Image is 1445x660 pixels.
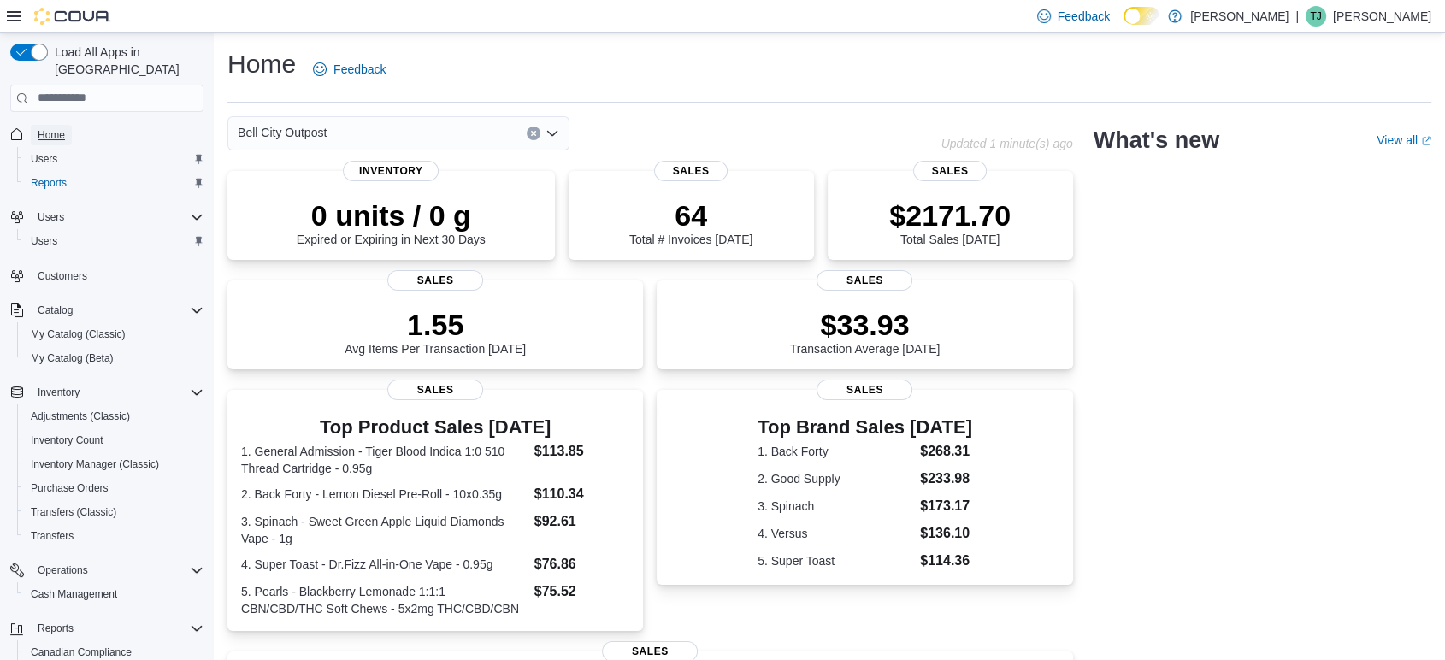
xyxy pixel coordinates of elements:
button: Transfers [17,524,210,548]
dd: $113.85 [534,441,630,462]
span: Inventory Count [24,430,203,451]
div: Total # Invoices [DATE] [629,198,752,246]
button: Cash Management [17,582,210,606]
button: Catalog [31,300,80,321]
span: Operations [31,560,203,580]
input: Dark Mode [1124,7,1159,25]
img: Cova [34,8,111,25]
a: Inventory Count [24,430,110,451]
button: Customers [3,263,210,288]
a: Purchase Orders [24,478,115,498]
dt: 4. Super Toast - Dr.Fizz All-in-One Vape - 0.95g [241,556,528,573]
dd: $136.10 [920,523,972,544]
h2: What's new [1094,127,1219,154]
dd: $268.31 [920,441,972,462]
dt: 1. Back Forty [758,443,913,460]
span: Customers [38,269,87,283]
span: Users [38,210,64,224]
span: Reports [38,622,74,635]
span: Inventory Manager (Classic) [31,457,159,471]
span: Cash Management [31,587,117,601]
a: My Catalog (Beta) [24,348,121,368]
span: Inventory [343,161,439,181]
button: Operations [31,560,95,580]
span: Reports [31,176,67,190]
button: Clear input [527,127,540,140]
button: Inventory [31,382,86,403]
svg: External link [1421,136,1431,146]
span: Users [31,207,203,227]
span: My Catalog (Beta) [31,351,114,365]
a: Customers [31,266,94,286]
span: My Catalog (Classic) [31,327,126,341]
span: Adjustments (Classic) [31,410,130,423]
span: Dark Mode [1124,25,1124,26]
a: Users [24,149,64,169]
button: My Catalog (Classic) [17,322,210,346]
span: Bell City Outpost [238,122,327,143]
button: My Catalog (Beta) [17,346,210,370]
span: Inventory [38,386,80,399]
span: Operations [38,563,88,577]
button: Users [31,207,71,227]
span: Purchase Orders [24,478,203,498]
dd: $233.98 [920,468,972,489]
span: Users [24,149,203,169]
dt: 4. Versus [758,525,913,542]
button: Home [3,122,210,147]
span: Reports [24,173,203,193]
p: Updated 1 minute(s) ago [941,137,1072,150]
a: Inventory Manager (Classic) [24,454,166,474]
span: Feedback [333,61,386,78]
dt: 3. Spinach [758,498,913,515]
p: 1.55 [345,308,526,342]
span: Customers [31,265,203,286]
button: Reports [17,171,210,195]
span: My Catalog (Beta) [24,348,203,368]
p: 0 units / 0 g [297,198,486,233]
span: Inventory [31,382,203,403]
dt: 3. Spinach - Sweet Green Apple Liquid Diamonds Vape - 1g [241,513,528,547]
button: Inventory [3,380,210,404]
button: Purchase Orders [17,476,210,500]
button: Users [3,205,210,229]
p: 64 [629,198,752,233]
div: Total Sales [DATE] [889,198,1011,246]
button: Users [17,147,210,171]
span: Sales [913,161,987,181]
span: Sales [817,380,912,400]
span: Transfers [24,526,203,546]
button: Adjustments (Classic) [17,404,210,428]
span: Sales [817,270,912,291]
dt: 5. Super Toast [758,552,913,569]
span: Home [38,128,65,142]
p: | [1295,6,1299,27]
dd: $110.34 [534,484,630,504]
button: Users [17,229,210,253]
span: Transfers (Classic) [31,505,116,519]
dd: $92.61 [534,511,630,532]
h1: Home [227,47,296,81]
button: Inventory Count [17,428,210,452]
span: Reports [31,618,203,639]
p: [PERSON_NAME] [1333,6,1431,27]
span: Inventory Count [31,433,103,447]
a: Adjustments (Classic) [24,406,137,427]
span: Cash Management [24,584,203,604]
span: Sales [387,270,483,291]
dd: $76.86 [534,554,630,575]
div: Transaction Average [DATE] [790,308,941,356]
span: Purchase Orders [31,481,109,495]
a: View allExternal link [1377,133,1431,147]
span: Transfers [31,529,74,543]
a: Transfers (Classic) [24,502,123,522]
button: Transfers (Classic) [17,500,210,524]
h3: Top Brand Sales [DATE] [758,417,972,438]
span: Canadian Compliance [31,645,132,659]
a: Feedback [306,52,392,86]
a: Users [24,231,64,251]
a: Transfers [24,526,80,546]
button: Reports [31,618,80,639]
h3: Top Product Sales [DATE] [241,417,629,438]
span: Transfers (Classic) [24,502,203,522]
